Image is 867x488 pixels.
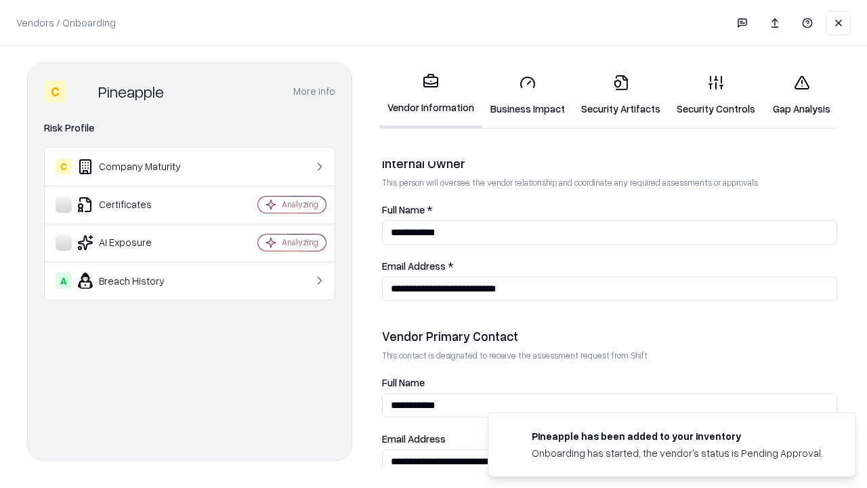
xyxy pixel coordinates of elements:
div: Pineapple has been added to your inventory [532,429,823,443]
div: Onboarding has started, the vendor's status is Pending Approval. [532,446,823,460]
img: Pineapple [71,81,93,102]
div: Analyzing [282,199,318,210]
div: Risk Profile [44,120,335,136]
a: Security Controls [669,64,763,127]
div: C [56,159,72,175]
div: Internal Owner [382,155,837,171]
div: AI Exposure [56,235,217,251]
label: Email Address [382,434,837,444]
button: More info [293,79,335,104]
div: Certificates [56,197,217,213]
div: Vendor Primary Contact [382,328,837,344]
a: Gap Analysis [763,64,840,127]
div: C [44,81,66,102]
div: Breach History [56,272,217,289]
img: pineappleenergy.com [505,429,521,445]
label: Email Address * [382,261,837,271]
div: Company Maturity [56,159,217,175]
div: A [56,272,72,289]
label: Full Name [382,378,837,388]
a: Business Impact [482,64,573,127]
p: This contact is designated to receive the assessment request from Shift [382,350,837,361]
a: Vendor Information [379,62,482,128]
label: Full Name * [382,205,837,215]
div: Pineapple [98,81,164,102]
p: Vendors / Onboarding [16,16,116,30]
p: This person will oversee the vendor relationship and coordinate any required assessments or appro... [382,177,837,188]
div: Analyzing [282,237,318,248]
a: Security Artifacts [573,64,669,127]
